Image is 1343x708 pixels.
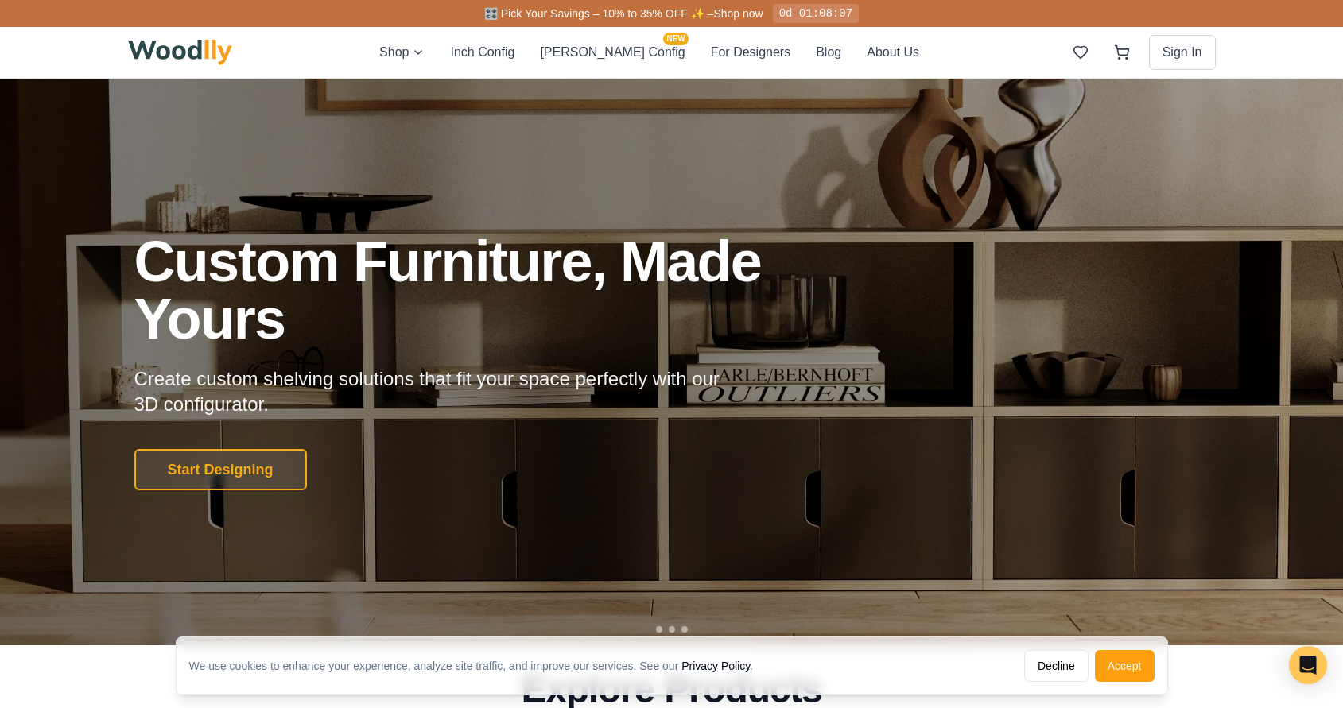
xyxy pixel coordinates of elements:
div: 0d 01:08:07 [773,4,859,23]
span: NEW [663,33,688,45]
button: Blog [816,42,841,63]
button: About Us [867,42,919,63]
button: Start Designing [134,449,307,490]
button: Sign In [1149,35,1216,70]
button: For Designers [711,42,790,63]
button: [PERSON_NAME] ConfigNEW [540,42,685,63]
h1: Custom Furniture, Made Yours [134,233,847,347]
a: Shop now [713,7,763,20]
span: 🎛️ Pick Your Savings – 10% to 35% OFF ✨ – [484,7,713,20]
img: Woodlly [128,40,233,65]
button: Inch Config [450,42,514,63]
button: Decline [1024,650,1089,682]
div: Open Intercom Messenger [1289,646,1327,684]
a: Privacy Policy [681,660,750,672]
div: We use cookies to enhance your experience, analyze site traffic, and improve our services. See our . [189,658,767,674]
p: Create custom shelving solutions that fit your space perfectly with our 3D configurator. [134,366,745,417]
button: Accept [1095,650,1155,682]
button: Shop [379,42,425,63]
